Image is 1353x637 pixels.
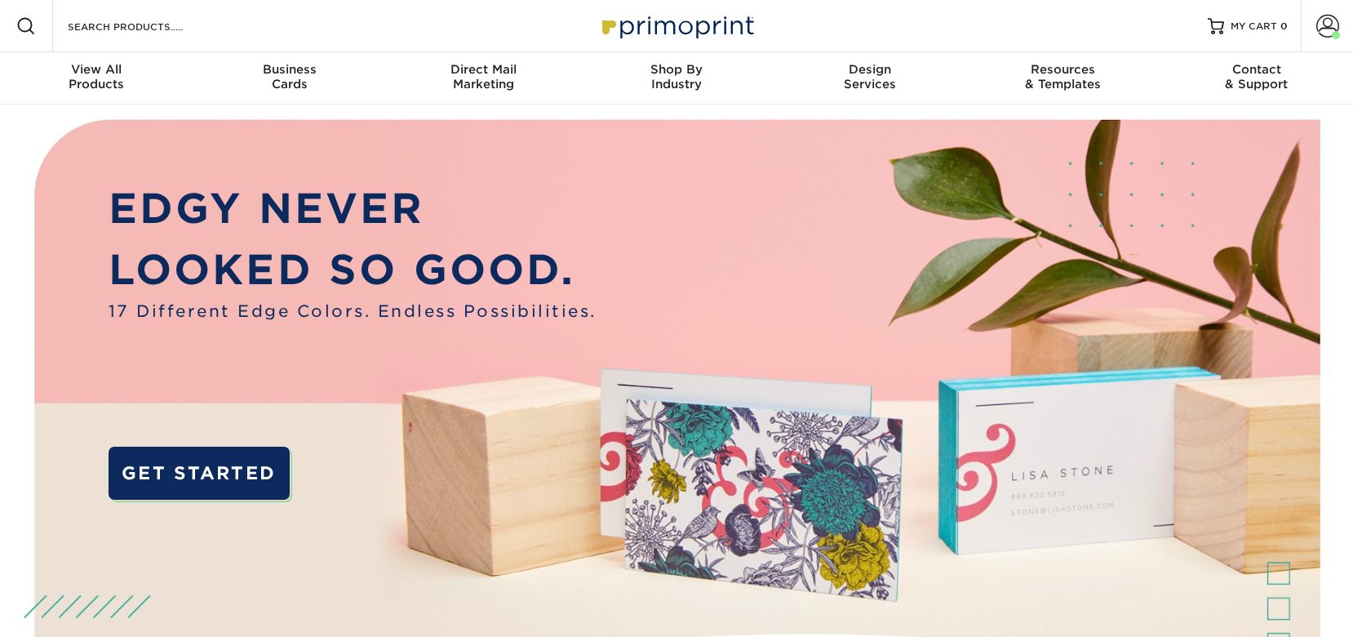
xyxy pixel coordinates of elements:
a: Direct MailMarketing [387,52,580,105]
div: & Templates [966,62,1160,91]
span: Business [193,62,387,77]
div: Services [773,62,966,91]
div: Cards [193,62,387,91]
p: LOOKED SO GOOD. [109,239,597,301]
a: GET STARTED [109,447,290,500]
span: MY CART [1231,20,1277,33]
a: BusinessCards [193,52,387,105]
input: SEARCH PRODUCTS..... [66,16,225,36]
span: Direct Mail [387,62,580,77]
div: Marketing [387,62,580,91]
a: Contact& Support [1160,52,1353,105]
a: DesignServices [773,52,966,105]
p: EDGY NEVER [109,178,597,239]
span: Shop By [580,62,774,77]
div: Industry [580,62,774,91]
span: Design [773,62,966,77]
span: 17 Different Edge Colors. Endless Possibilities. [109,300,597,324]
div: & Support [1160,62,1353,91]
a: Shop ByIndustry [580,52,774,105]
img: Primoprint [595,8,758,43]
span: 0 [1280,20,1288,32]
span: Contact [1160,62,1353,77]
span: Resources [966,62,1160,77]
a: Resources& Templates [966,52,1160,105]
